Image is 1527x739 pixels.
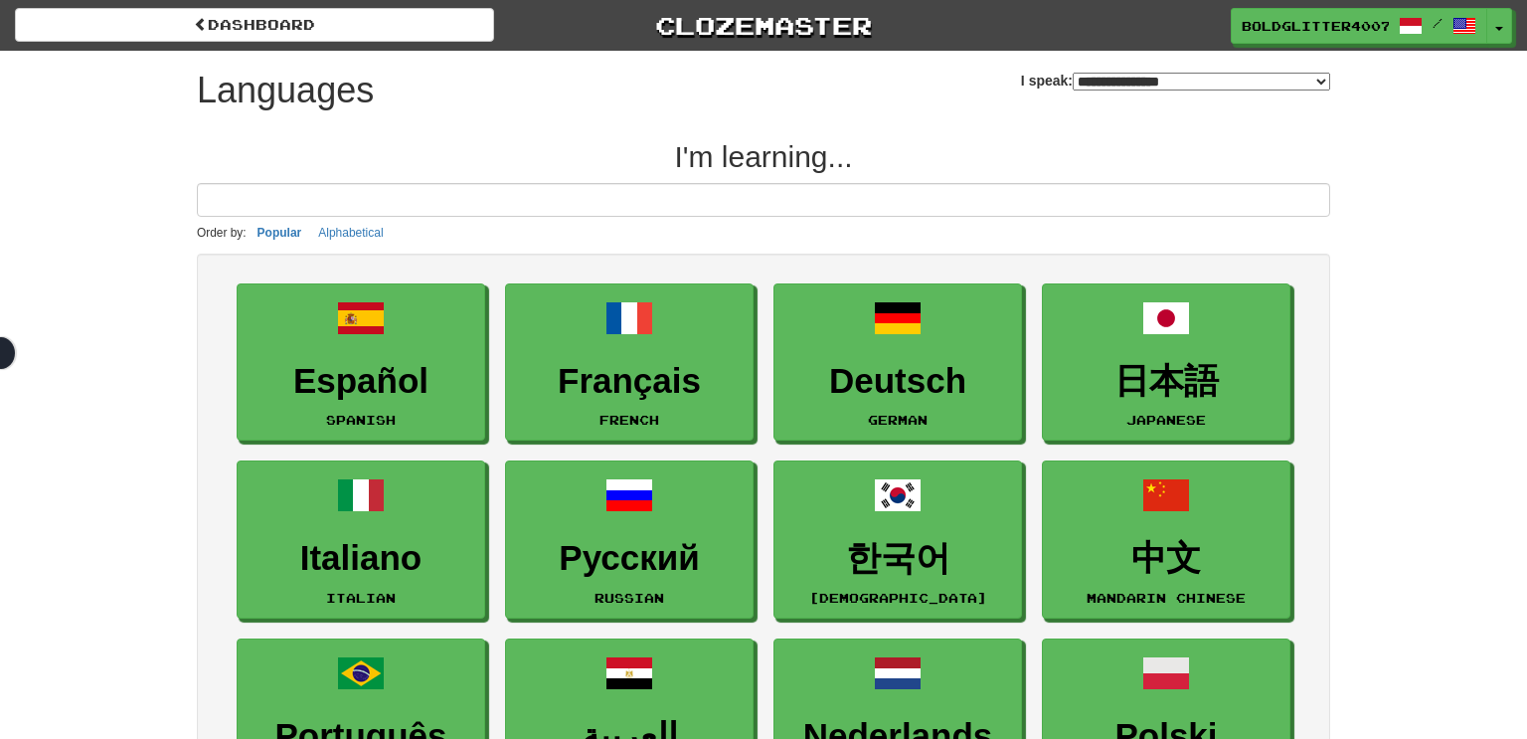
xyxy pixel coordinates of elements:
a: EspañolSpanish [237,283,485,442]
h3: Español [248,362,474,401]
h3: Italiano [248,539,474,578]
small: Order by: [197,226,247,240]
a: BoldGlitter4007 / [1231,8,1487,44]
small: [DEMOGRAPHIC_DATA] [809,591,987,605]
span: / [1433,16,1442,30]
h2: I'm learning... [197,140,1330,173]
a: 中文Mandarin Chinese [1042,461,1290,619]
button: Popular [252,222,308,244]
a: FrançaisFrench [505,283,754,442]
small: Japanese [1126,413,1206,427]
small: Spanish [326,413,396,427]
a: ItalianoItalian [237,461,485,619]
button: Alphabetical [312,222,389,244]
h3: 中文 [1053,539,1279,578]
span: BoldGlitter4007 [1242,17,1389,35]
a: DeutschGerman [773,283,1022,442]
h3: Русский [516,539,743,578]
a: 한국어[DEMOGRAPHIC_DATA] [773,461,1022,619]
small: Italian [326,591,396,605]
h3: Deutsch [784,362,1011,401]
small: German [868,413,928,427]
a: dashboard [15,8,494,42]
a: РусскийRussian [505,461,754,619]
select: I speak: [1073,73,1330,91]
h3: 日本語 [1053,362,1279,401]
h3: Français [516,362,743,401]
h3: 한국어 [784,539,1011,578]
small: Russian [594,591,664,605]
h1: Languages [197,71,374,110]
small: Mandarin Chinese [1087,591,1246,605]
small: French [599,413,659,427]
label: I speak: [1021,71,1330,91]
a: Clozemaster [524,8,1003,43]
a: 日本語Japanese [1042,283,1290,442]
